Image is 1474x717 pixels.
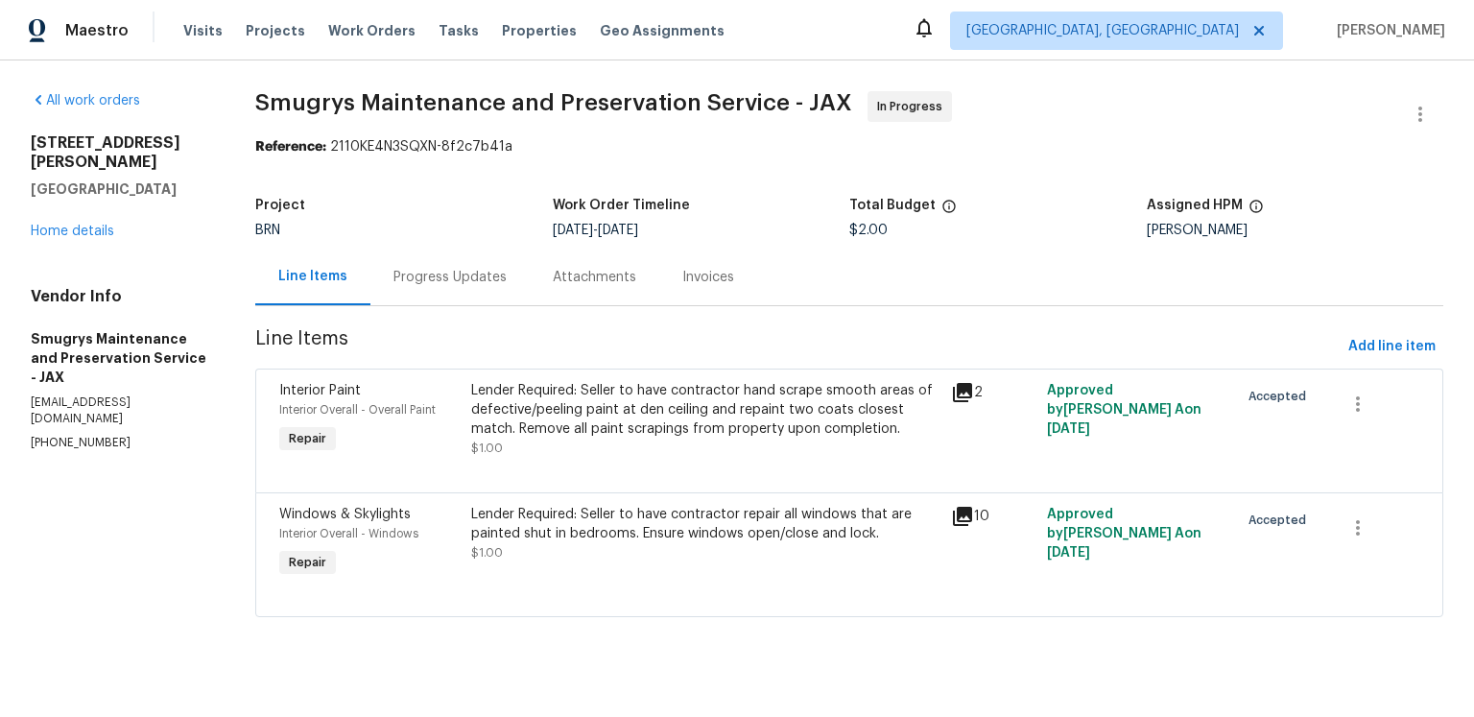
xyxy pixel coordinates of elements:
[255,224,280,237] span: BRN
[65,21,129,40] span: Maestro
[502,21,577,40] span: Properties
[31,329,209,387] h5: Smugrys Maintenance and Preservation Service - JAX
[279,404,436,416] span: Interior Overall - Overall Paint
[1047,546,1090,560] span: [DATE]
[31,94,140,108] a: All work orders
[255,199,305,212] h5: Project
[1047,384,1201,436] span: Approved by [PERSON_NAME] A on
[1248,199,1264,224] span: The hpm assigned to this work order.
[183,21,223,40] span: Visits
[31,225,114,238] a: Home details
[31,394,209,427] p: [EMAIL_ADDRESS][DOMAIN_NAME]
[279,528,418,539] span: Interior Overall - Windows
[281,553,334,572] span: Repair
[328,21,416,40] span: Work Orders
[31,133,209,172] h2: [STREET_ADDRESS][PERSON_NAME]
[682,268,734,287] div: Invoices
[393,268,507,287] div: Progress Updates
[553,268,636,287] div: Attachments
[1047,508,1201,560] span: Approved by [PERSON_NAME] A on
[1147,199,1243,212] h5: Assigned HPM
[1248,387,1314,406] span: Accepted
[31,287,209,306] h4: Vendor Info
[553,224,593,237] span: [DATE]
[279,508,411,521] span: Windows & Skylights
[951,505,1035,528] div: 10
[281,429,334,448] span: Repair
[471,547,503,559] span: $1.00
[877,97,950,116] span: In Progress
[553,199,690,212] h5: Work Order Timeline
[941,199,957,224] span: The total cost of line items that have been proposed by Opendoor. This sum includes line items th...
[1341,329,1443,365] button: Add line item
[1348,335,1436,359] span: Add line item
[951,381,1035,404] div: 2
[849,199,936,212] h5: Total Budget
[1047,422,1090,436] span: [DATE]
[255,137,1443,156] div: 2110KE4N3SQXN-8f2c7b41a
[246,21,305,40] span: Projects
[279,384,361,397] span: Interior Paint
[471,442,503,454] span: $1.00
[439,24,479,37] span: Tasks
[553,224,638,237] span: -
[966,21,1239,40] span: [GEOGRAPHIC_DATA], [GEOGRAPHIC_DATA]
[600,21,725,40] span: Geo Assignments
[1248,511,1314,530] span: Accepted
[471,505,939,543] div: Lender Required: Seller to have contractor repair all windows that are painted shut in bedrooms. ...
[598,224,638,237] span: [DATE]
[278,267,347,286] div: Line Items
[471,381,939,439] div: Lender Required: Seller to have contractor hand scrape smooth areas of defective/peeling paint at...
[1329,21,1445,40] span: [PERSON_NAME]
[255,140,326,154] b: Reference:
[255,91,852,114] span: Smugrys Maintenance and Preservation Service - JAX
[1147,224,1443,237] div: [PERSON_NAME]
[849,224,888,237] span: $2.00
[31,435,209,451] p: [PHONE_NUMBER]
[31,179,209,199] h5: [GEOGRAPHIC_DATA]
[255,329,1341,365] span: Line Items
